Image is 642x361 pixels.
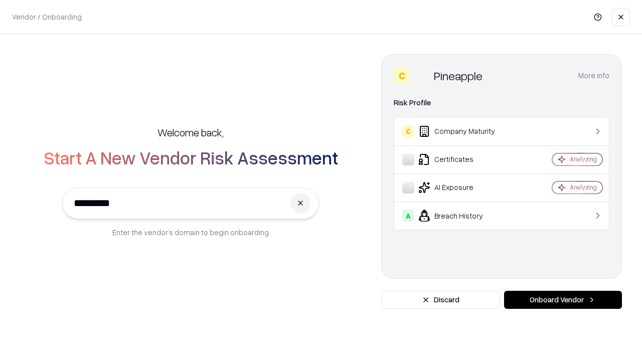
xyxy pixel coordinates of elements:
div: Company Maturity [402,125,522,137]
div: Analyzing [570,155,597,163]
button: More info [578,67,609,85]
h2: Start A New Vendor Risk Assessment [44,147,338,167]
img: Pineapple [414,68,430,84]
div: Pineapple [434,68,483,84]
button: Discard [381,291,500,309]
div: C [402,125,414,137]
div: AI Exposure [402,182,522,194]
h5: Welcome back, [157,125,224,139]
div: A [402,210,414,222]
p: Vendor / Onboarding [12,12,82,22]
div: C [394,68,410,84]
div: Breach History [402,210,522,222]
button: Onboard Vendor [504,291,622,309]
div: Analyzing [570,183,597,192]
div: Certificates [402,153,522,165]
div: Risk Profile [394,97,609,109]
p: Enter the vendor’s domain to begin onboarding [112,227,269,238]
